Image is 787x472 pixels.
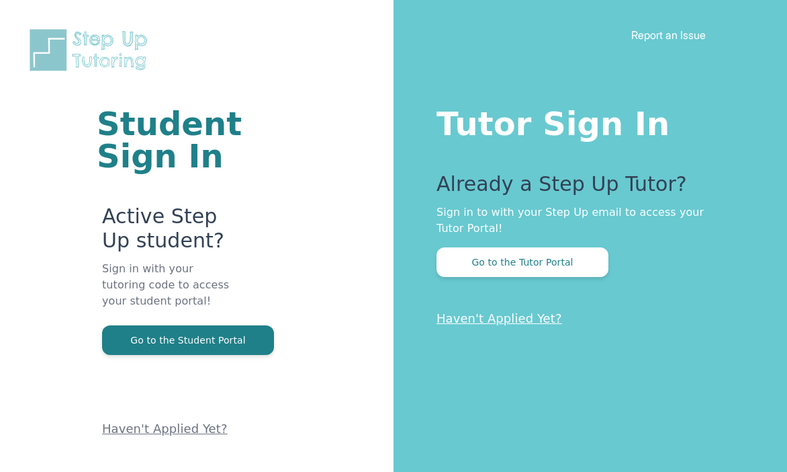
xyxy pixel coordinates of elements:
button: Go to the Student Portal [102,325,274,355]
a: Go to the Tutor Portal [436,255,608,268]
img: Step Up Tutoring horizontal logo [27,27,156,73]
a: Haven't Applied Yet? [102,422,228,436]
a: Report an Issue [631,28,706,42]
p: Active Step Up student? [102,204,232,261]
button: Go to the Tutor Portal [436,247,608,277]
p: Already a Step Up Tutor? [436,172,733,204]
h1: Tutor Sign In [436,102,733,140]
a: Go to the Student Portal [102,333,274,346]
p: Sign in to with your Step Up email to access your Tutor Portal! [436,204,733,237]
p: Sign in with your tutoring code to access your student portal! [102,261,232,325]
a: Haven't Applied Yet? [436,311,562,325]
h1: Student Sign In [97,108,232,172]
